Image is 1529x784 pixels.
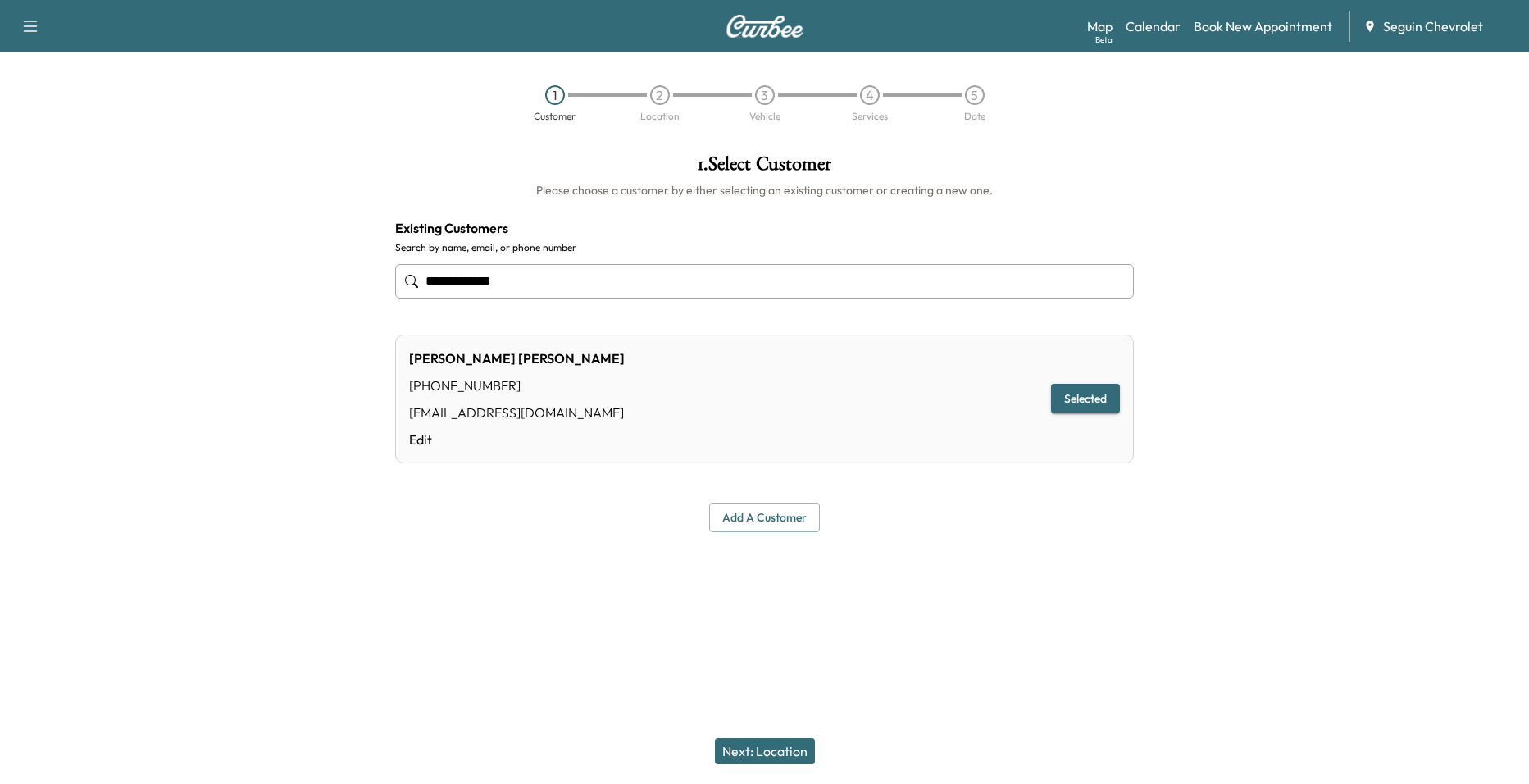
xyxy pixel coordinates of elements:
[715,738,815,764] button: Next: Location
[709,503,820,533] button: Add a customer
[395,154,1134,182] h1: 1 . Select Customer
[852,112,888,121] div: Services
[755,85,775,105] div: 3
[749,112,780,121] div: Vehicle
[1126,16,1181,36] a: Calendar
[395,182,1134,198] h6: Please choose a customer by either selecting an existing customer or creating a new one.
[409,430,625,449] a: Edit
[640,112,680,121] div: Location
[395,218,1134,238] h4: Existing Customers
[860,85,880,105] div: 4
[726,15,804,38] img: Curbee Logo
[409,376,625,395] div: [PHONE_NUMBER]
[395,241,1134,254] label: Search by name, email, or phone number
[1194,16,1332,36] a: Book New Appointment
[409,403,625,422] div: [EMAIL_ADDRESS][DOMAIN_NAME]
[650,85,670,105] div: 2
[964,112,985,121] div: Date
[1087,16,1113,36] a: MapBeta
[1383,16,1483,36] span: Seguin Chevrolet
[545,85,565,105] div: 1
[409,349,625,368] div: [PERSON_NAME] [PERSON_NAME]
[534,112,576,121] div: Customer
[1051,384,1120,414] button: Selected
[965,85,985,105] div: 5
[1095,34,1113,46] div: Beta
